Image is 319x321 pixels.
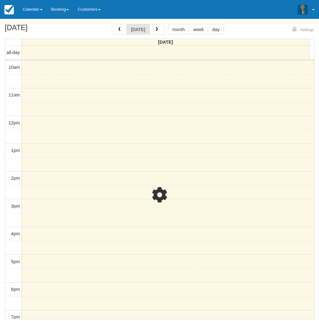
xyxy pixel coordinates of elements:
span: 7pm [11,314,20,319]
span: 6pm [11,287,20,292]
span: 3pm [11,204,20,209]
span: 1pm [11,148,20,153]
span: 10am [8,65,20,70]
button: Settings [289,25,317,35]
span: [DATE] [158,40,173,45]
span: 12pm [8,120,20,125]
button: day [208,24,224,35]
span: 2pm [11,176,20,181]
button: [DATE] [126,24,149,35]
button: week [189,24,208,35]
span: 11am [8,92,20,97]
span: 5pm [11,259,20,264]
img: A3 [298,4,308,14]
span: Settings [300,28,314,32]
h2: [DATE] [5,24,84,35]
span: all-day [7,50,20,55]
span: 4pm [11,231,20,236]
img: checkfront-main-nav-mini-logo.png [4,5,14,14]
button: month [168,24,189,35]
